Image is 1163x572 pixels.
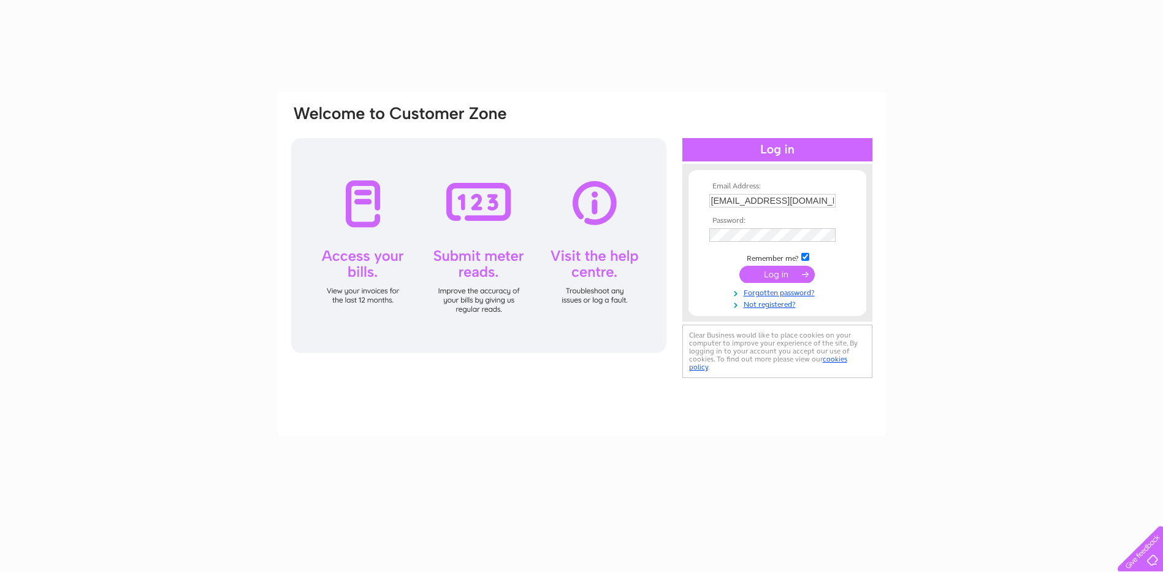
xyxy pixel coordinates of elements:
th: Email Address: [706,182,848,191]
th: Password: [706,217,848,225]
td: Remember me? [706,251,848,263]
input: Submit [739,266,815,283]
a: Forgotten password? [709,286,848,298]
a: cookies policy [689,355,847,371]
div: Clear Business would like to place cookies on your computer to improve your experience of the sit... [682,325,872,378]
a: Not registered? [709,298,848,309]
